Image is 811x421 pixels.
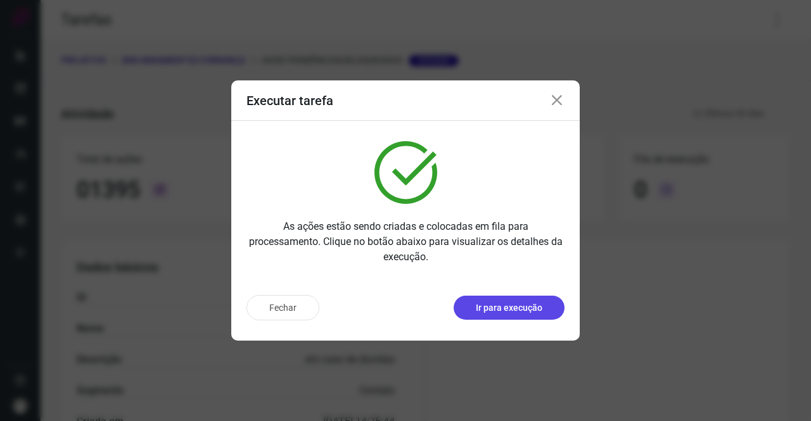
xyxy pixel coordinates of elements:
button: Fechar [246,295,319,320]
button: Ir para execução [454,296,565,320]
p: Ir para execução [476,301,542,315]
h3: Executar tarefa [246,93,333,108]
p: As ações estão sendo criadas e colocadas em fila para processamento. Clique no botão abaixo para ... [246,219,565,265]
img: verified.svg [374,141,437,204]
